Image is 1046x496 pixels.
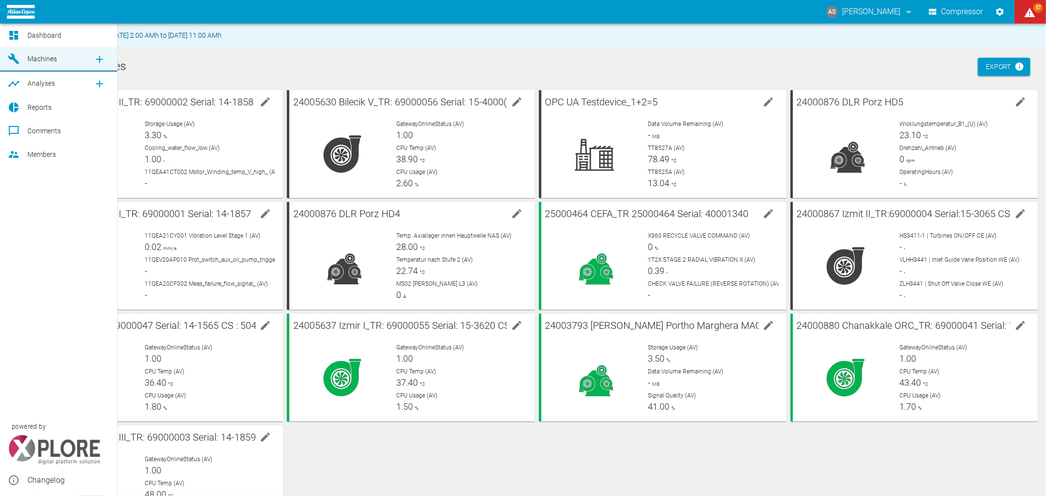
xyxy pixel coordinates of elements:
span: 28.00 [396,242,418,252]
span: 0 [900,154,905,164]
span: Data Volume Remaining (AV) [648,121,723,127]
span: Members [27,150,56,158]
span: 11QEA20CF002 Meas_failure_flow_signal_ (AV) [145,280,268,287]
span: - [900,242,902,252]
button: edit machine [1011,92,1030,112]
span: Wicklungstemperatur_B1_(U) (AV) [900,121,988,127]
span: 43.40 [900,377,921,388]
span: OPC UA Testdevice_1+2=5 [545,96,658,108]
span: - [902,294,906,299]
span: ZLH3441 | Shut Off Valve Close WE (AV) [900,280,1004,287]
span: Signal Quality (AV) [648,392,696,399]
span: - [145,178,147,188]
span: - [145,290,147,300]
span: % [161,134,167,139]
span: % [161,405,167,411]
span: 36.40 [145,377,166,388]
span: 22.74 [396,266,418,276]
span: 24000876 DLR Porz HD5 [797,96,904,108]
span: TT8527A (AV) [648,145,685,151]
span: 0.39 [648,266,664,276]
span: - [900,290,902,300]
span: CPU Usage (AV) [396,169,437,175]
svg: Now with HF Export [1015,62,1024,72]
a: 23003284 Geleen I_TR: 69000001 Serial: 14-1857edit machine11QEA21CY001 Vibration Level Stage 1 (A... [35,202,283,310]
button: edit machine [507,92,527,112]
span: °C [418,246,425,251]
span: Storage Usage (AV) [648,344,698,351]
span: 2.60 [396,178,413,188]
span: 57 [1033,3,1043,13]
span: Temp. Axiallager innen Hauptwelle NAS (AV) [396,232,511,239]
span: - [648,377,650,388]
span: 1.00 [900,353,917,364]
span: °C [418,381,425,387]
span: Changelog [27,474,109,486]
span: rpm [905,158,916,163]
span: 37.40 [396,377,418,388]
span: 1.00 [145,154,161,164]
span: mm/s [161,246,177,251]
a: 24005630 Bilecik V_TR: 69000056 Serial: 15-4000(1) CS : 50745974edit machineGatewayOnlineStatus (... [287,90,535,198]
span: A [401,294,406,299]
span: CPU Temp (AV) [396,368,436,375]
span: Data Volume Remaining (AV) [648,368,723,375]
span: - [648,130,650,140]
button: edit machine [759,92,778,112]
a: new /analyses/list/0 [90,74,109,94]
span: Reports [27,103,51,111]
span: GatewayOnlineStatus (AV) [396,344,464,351]
span: 11QEA41CT002 Motor_Winding_temp_V_high_ (AV) [145,169,280,175]
span: CPU Usage (AV) [145,392,186,399]
span: Comments [27,127,61,135]
button: edit machine [759,204,778,223]
a: 23003300 Geleen II_TR: 69000002 Serial: 14-1858edit machineStorage Usage (AV)3.30%Cooling_water_f... [35,90,283,198]
span: 11QEA21CY001 Vibration Level Stage 1 (AV) [145,232,260,239]
span: HS3411-1 | Turbines ON/OFF CE (AV) [900,232,997,239]
span: - [900,178,902,188]
span: GatewayOnlineStatus (AV) [900,344,968,351]
a: 25000464 CEFA_TR 25000464 Serial: 40001340edit machineX360 RECYCLE VALVE COMMAND (AV)0%YT2X STAGE... [539,202,787,310]
span: 23.10 [900,130,921,140]
span: 0 [396,290,401,300]
span: VLHH3441 | Inlet Guide Vane Position WE (AV) [900,256,1020,263]
span: 24000876 DLR Porz HD4 [293,208,400,220]
span: Dashboard [27,31,61,39]
span: °C [166,381,174,387]
button: edit machine [759,316,778,335]
span: °C [921,134,929,139]
a: 24000880 Chanakkale ORC_TR: 69000041 Serial: 15-3967 CS : 50746020 SD: 50741109edit machineGatewa... [791,314,1038,422]
span: 1.00 [145,465,161,475]
img: Xplore Logo [8,435,101,465]
button: edit machine [255,427,275,447]
span: 24003788 Geleen III_TR: 69000003 Serial: 14-1859 [42,431,256,443]
span: - [902,246,906,251]
span: X360 RECYCLE VALVE COMMAND (AV) [648,232,750,239]
span: °C [669,158,677,163]
span: % [653,246,658,251]
span: 11QEV20AP010 Prot_switch_aux_oil_pump_triggered_ (AV) [145,256,298,263]
span: CHECK VALVE FAILURE (REVERSE ROTATION) (AV) [648,280,781,287]
span: °C [921,381,929,387]
span: % [664,357,670,363]
span: powered by [12,422,46,431]
span: 38.90 [396,154,418,164]
span: TT8525A (AV) [648,169,685,175]
span: CPU Temp (AV) [145,368,184,375]
span: Storage Usage (AV) [145,121,195,127]
span: GatewayOnlineStatus (AV) [396,121,464,127]
span: 1.50 [396,401,413,412]
span: % [413,182,418,187]
a: 24000867 Izmit II_TR:69000004 Serial:15-3065 CS: 50745967 Serail: 15-3717 CS: 50745966edit machin... [791,202,1038,310]
span: YT2X STAGE 2 RADIAL VIBRATION X (AV) [648,256,755,263]
span: - [664,270,668,275]
span: CPU Usage (AV) [396,392,437,399]
span: 1.00 [396,353,413,364]
div: AS [826,6,838,18]
span: 1.00 [145,353,161,364]
a: 24003793 [PERSON_NAME] Portho Marghera MAC_TR: 69000040 Serial: 14-3462 CS : 50457778edit machine... [539,314,787,422]
span: GatewayOnlineStatus (AV) [145,344,212,351]
button: edit machine [255,204,275,223]
span: 24005630 Bilecik V_TR: 69000056 Serial: 15-4000(1) CS : 50745974 [293,96,580,108]
a: Bergamo 2_TR: 69000047 Serial: 14-1565 CS : 50458301edit machineGatewayOnlineStatus (AV)1.00CPU T... [35,314,283,422]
